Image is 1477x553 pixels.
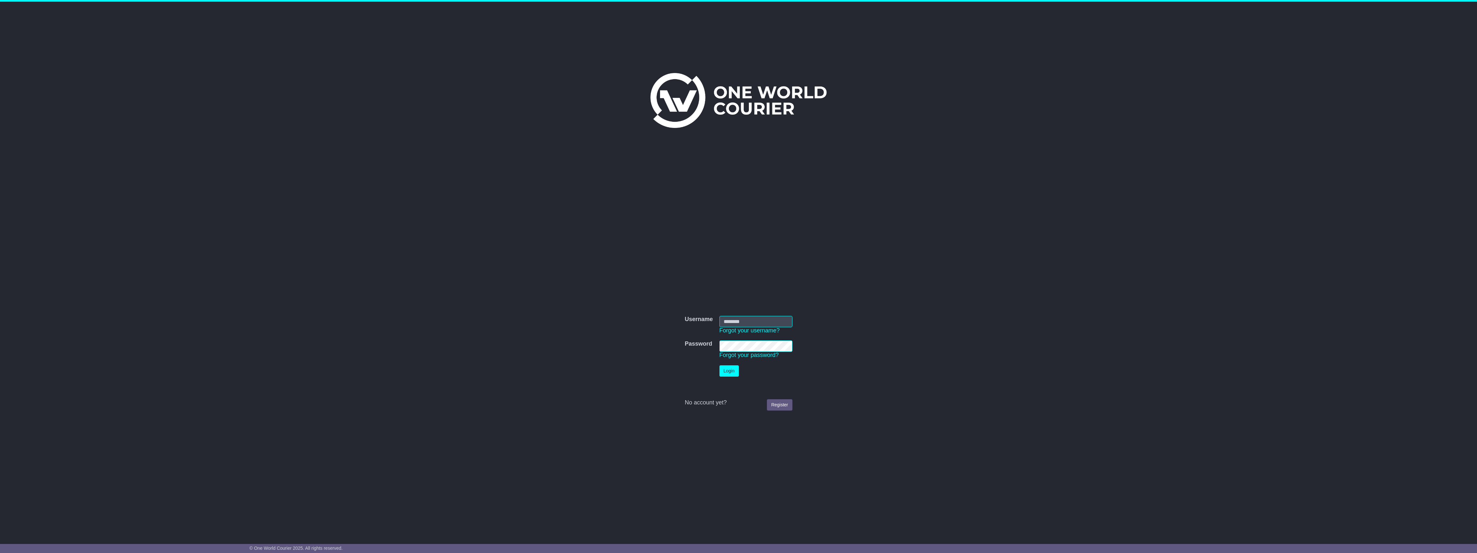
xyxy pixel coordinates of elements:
a: Register [767,399,792,411]
label: Password [685,340,712,348]
span: © One World Courier 2025. All rights reserved. [250,546,343,551]
div: No account yet? [685,399,792,406]
button: Login [719,365,739,377]
a: Forgot your username? [719,327,780,334]
a: Forgot your password? [719,352,779,358]
label: Username [685,316,713,323]
img: One World [650,73,827,128]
